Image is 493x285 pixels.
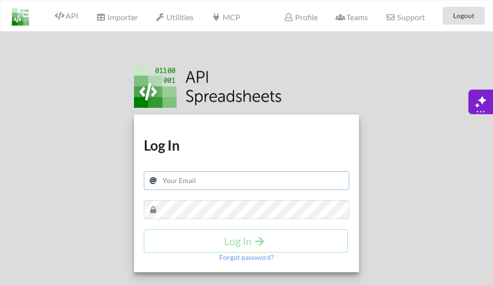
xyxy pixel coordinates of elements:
[219,253,274,262] p: Forgot password?
[284,12,317,22] span: Profile
[335,12,368,22] span: Teams
[134,65,282,108] img: Logo.png
[12,8,29,26] img: LogoIcon.png
[144,136,350,154] h1: Log In
[156,12,194,22] span: Utilities
[211,12,240,22] span: MCP
[144,171,350,190] input: Your Email
[55,11,78,20] span: API
[96,12,137,22] span: Importer
[443,7,485,25] button: Logout
[386,13,425,21] span: Support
